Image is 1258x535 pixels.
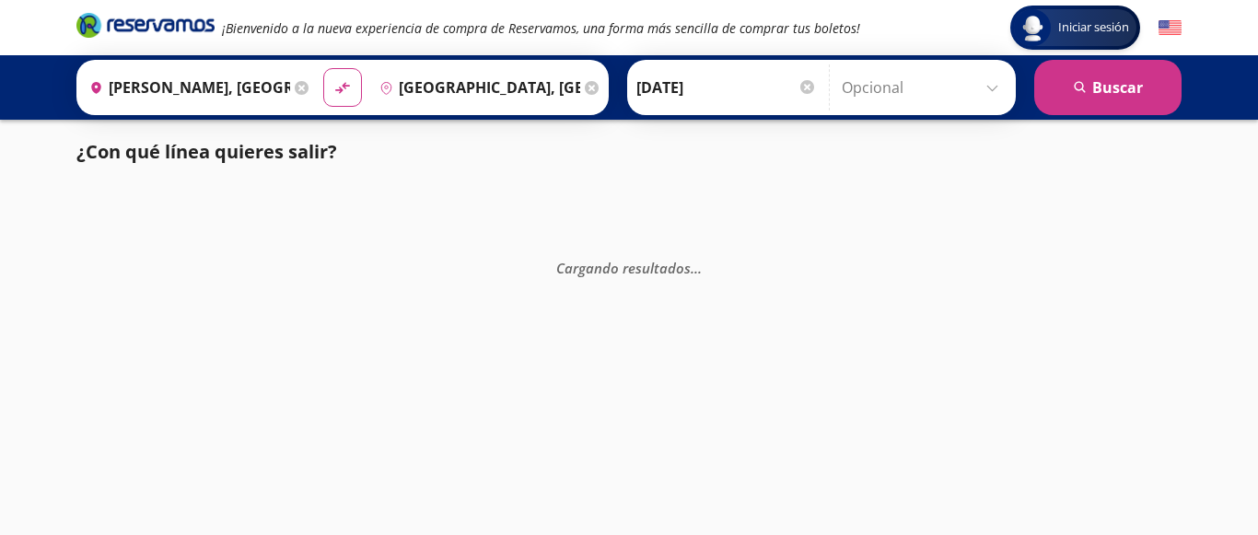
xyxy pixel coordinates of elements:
i: Brand Logo [76,11,215,39]
em: ¡Bienvenido a la nueva experiencia de compra de Reservamos, una forma más sencilla de comprar tus... [222,19,860,37]
input: Buscar Origen [82,64,290,110]
input: Elegir Fecha [636,64,817,110]
span: . [691,258,694,276]
a: Brand Logo [76,11,215,44]
span: Iniciar sesión [1051,18,1136,37]
input: Opcional [842,64,1007,110]
span: . [694,258,698,276]
button: Buscar [1034,60,1182,115]
button: English [1159,17,1182,40]
input: Buscar Destino [372,64,580,110]
em: Cargando resultados [556,258,702,276]
p: ¿Con qué línea quieres salir? [76,138,337,166]
span: . [698,258,702,276]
